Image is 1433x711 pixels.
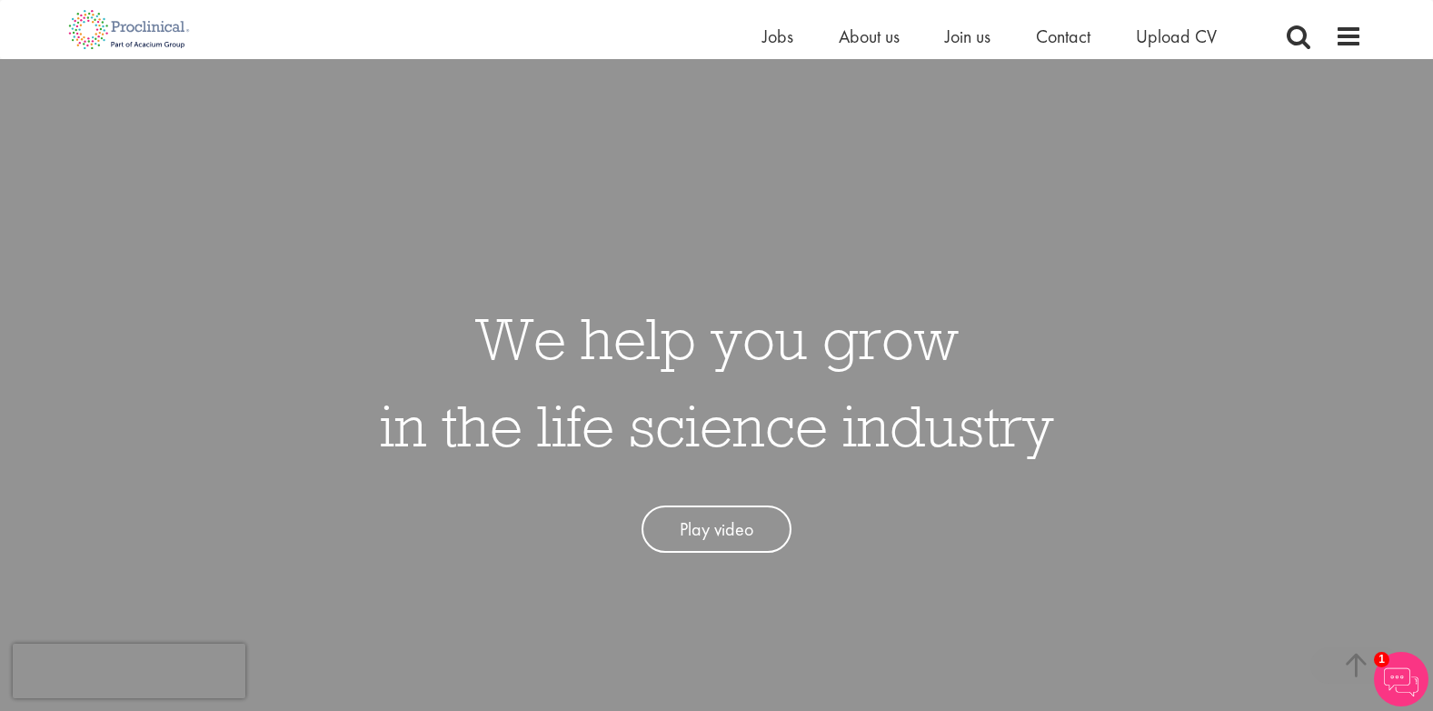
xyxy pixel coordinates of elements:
[1036,25,1090,48] a: Contact
[380,295,1054,469] h1: We help you grow in the life science industry
[1374,652,1428,706] img: Chatbot
[839,25,900,48] a: About us
[642,506,791,554] a: Play video
[1136,25,1217,48] a: Upload CV
[1374,652,1389,667] span: 1
[945,25,990,48] a: Join us
[762,25,793,48] a: Jobs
